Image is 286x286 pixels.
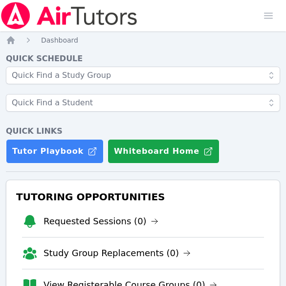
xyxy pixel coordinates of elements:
nav: Breadcrumb [6,35,280,45]
button: Whiteboard Home [108,139,220,164]
a: Study Group Replacements (0) [44,246,191,260]
a: Tutor Playbook [6,139,104,164]
a: Requested Sessions (0) [44,214,158,228]
a: Dashboard [41,35,78,45]
input: Quick Find a Student [6,94,280,112]
h4: Quick Links [6,125,280,137]
span: Dashboard [41,36,78,44]
h4: Quick Schedule [6,53,280,65]
h3: Tutoring Opportunities [14,188,272,206]
input: Quick Find a Study Group [6,67,280,84]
